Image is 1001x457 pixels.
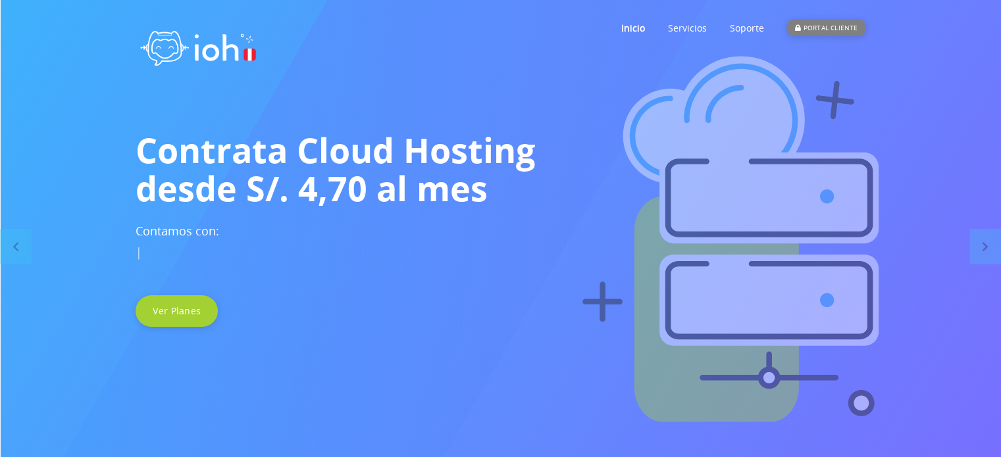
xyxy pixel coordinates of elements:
[786,2,865,54] a: PORTAL CLIENTE
[786,19,865,36] div: PORTAL CLIENTE
[667,2,706,54] a: Servicios
[136,220,866,262] h3: Contamos con:
[136,244,142,260] span: |
[136,295,218,327] a: Ver Planes
[729,2,763,54] a: Soporte
[136,131,866,207] h1: Contrata Cloud Hosting desde S/. 4,70 al mes
[621,2,644,54] a: Inicio
[136,16,261,75] img: logo ioh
